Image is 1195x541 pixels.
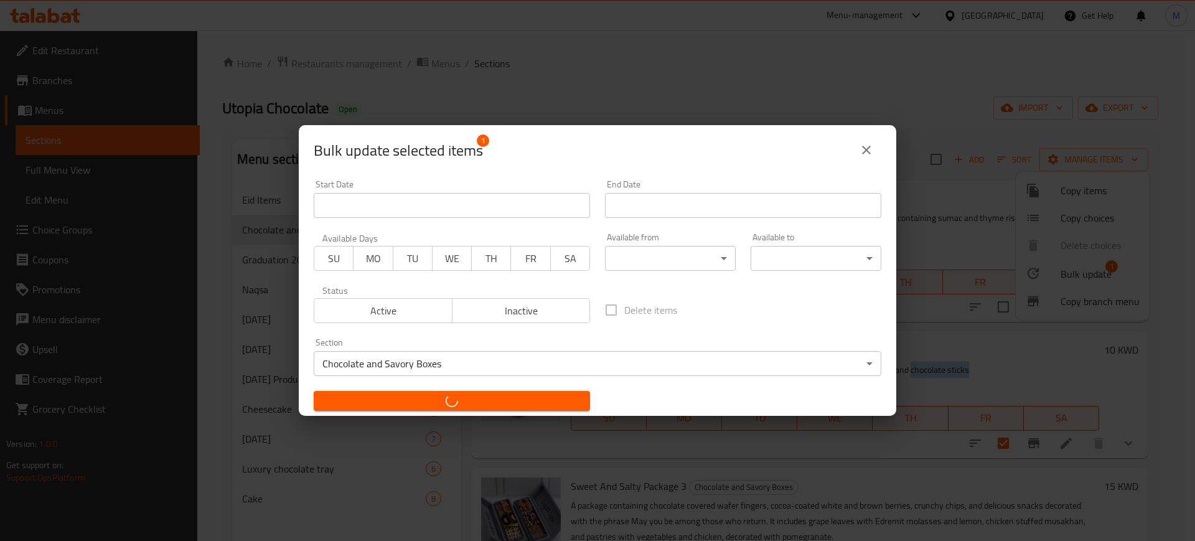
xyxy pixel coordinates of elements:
span: Inactive [457,302,586,320]
button: close [851,135,881,165]
button: SA [550,246,590,271]
button: TH [471,246,511,271]
span: SU [319,250,349,268]
button: WE [432,246,472,271]
div: ​ [605,246,736,271]
span: 1 [477,134,489,147]
span: MO [358,250,388,268]
span: WE [438,250,467,268]
div: Chocolate and Savory Boxes [314,351,881,376]
button: Inactive [452,298,591,323]
span: SA [556,250,585,268]
span: Delete items [624,303,677,318]
span: FR [516,250,545,268]
button: FR [510,246,550,271]
span: TU [398,250,428,268]
button: Active [314,298,452,323]
button: MO [353,246,393,271]
span: Selected items count [314,141,483,161]
span: Active [319,302,448,320]
div: ​ [751,246,881,271]
span: TH [477,250,506,268]
button: SU [314,246,354,271]
button: TU [393,246,433,271]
